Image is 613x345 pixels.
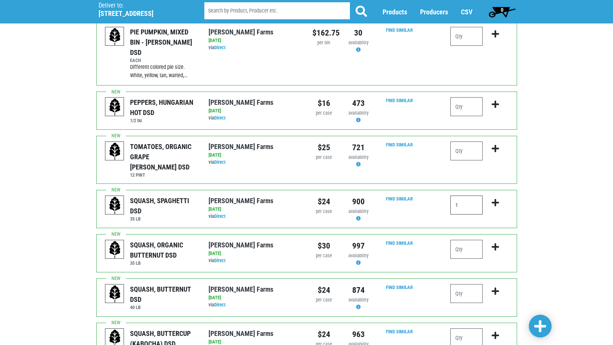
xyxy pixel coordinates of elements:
div: 997 [347,240,370,252]
span: … [184,72,188,79]
a: Find Similar [386,98,413,103]
div: via [209,115,301,122]
span: availability [348,154,368,160]
div: [DATE] [209,107,301,115]
div: $24 [312,284,336,296]
a: [PERSON_NAME] Farms [209,329,273,337]
a: Direct [214,213,226,219]
a: [PERSON_NAME] Farms [209,241,273,249]
h6: 1/2 bu [130,118,197,123]
div: $30 [312,240,336,252]
img: placeholder-variety-43d6402dacf2d531de610a020419775a.svg [105,142,124,161]
div: $162.75 [312,27,336,39]
div: 30 [347,27,370,39]
a: CSV [461,8,472,16]
span: availability [348,208,368,214]
a: [PERSON_NAME] Farms [209,285,273,293]
div: PIE PUMPKIN, MIXED BIN - [PERSON_NAME] DSD [130,27,197,57]
div: per case [312,297,336,304]
img: placeholder-variety-43d6402dacf2d531de610a020419775a.svg [105,240,124,259]
a: Products [383,8,407,16]
h6: EACH [130,57,197,63]
div: [DATE] [209,206,301,213]
a: Find Similar [386,240,413,246]
h6: 35 LB [130,260,197,266]
a: [PERSON_NAME] Farms [209,98,273,106]
span: availability [348,40,368,45]
img: placeholder-variety-43d6402dacf2d531de610a020419775a.svg [105,27,124,46]
div: [DATE] [209,152,301,159]
div: [DATE] [209,250,301,257]
div: per case [312,208,336,215]
span: availability [348,253,368,258]
div: [DATE] [209,37,301,44]
div: 900 [347,196,370,208]
a: Direct [214,258,226,263]
a: Find Similar [386,196,413,202]
div: 963 [347,328,370,340]
h6: 12 PINT [130,172,197,178]
a: [PERSON_NAME] Farms [209,197,273,205]
input: Search by Product, Producer etc. [204,2,350,19]
div: 473 [347,97,370,109]
a: Find Similar [386,284,413,290]
div: $24 [312,196,336,208]
div: Different colored pie size. White, yellow, tan, warted, [130,63,197,79]
div: SQUASH, SPAGHETTI DSD [130,196,197,216]
div: TOMATOES, ORGANIC GRAPE [PERSON_NAME] DSD [130,141,197,172]
span: availability [348,297,368,303]
input: Qty [450,27,483,46]
div: 721 [347,141,370,154]
a: [PERSON_NAME] Farms [209,28,273,36]
div: per bin [312,39,336,47]
div: SQUASH, BUTTERNUT DSD [130,284,197,305]
a: Producers [420,8,448,16]
span: availability [348,110,368,116]
div: SQUASH, ORGANIC BUTTERNUT DSD [130,240,197,260]
a: Direct [214,115,226,121]
a: Find Similar [386,142,413,148]
input: Qty [450,284,483,303]
div: via [209,159,301,166]
img: placeholder-variety-43d6402dacf2d531de610a020419775a.svg [105,98,124,117]
h5: [STREET_ADDRESS] [99,9,185,18]
input: Qty [450,97,483,116]
div: via [209,257,301,264]
a: Find Similar [386,329,413,334]
img: placeholder-variety-43d6402dacf2d531de610a020419775a.svg [105,196,124,215]
div: $24 [312,328,336,340]
input: Qty [450,196,483,214]
a: Direct [214,159,226,165]
div: via [209,44,301,51]
div: $25 [312,141,336,154]
input: Qty [450,240,483,259]
a: [PERSON_NAME] Farms [209,143,273,151]
a: Direct [214,45,226,50]
h6: 40 LB [130,305,197,310]
input: Qty [450,141,483,160]
img: placeholder-variety-43d6402dacf2d531de610a020419775a.svg [105,284,124,303]
h6: 35 LB [130,216,197,222]
div: 874 [347,284,370,296]
a: Find Similar [386,27,413,33]
div: via [209,301,301,309]
span: 0 [501,7,503,13]
div: per case [312,110,336,117]
p: Deliver to: [99,2,185,9]
div: per case [312,252,336,260]
div: [DATE] [209,294,301,301]
div: PEPPERS, HUNGARIAN HOT DSD [130,97,197,118]
a: Direct [214,302,226,308]
div: per case [312,154,336,161]
div: via [209,213,301,220]
div: $16 [312,97,336,109]
a: 0 [485,4,519,19]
